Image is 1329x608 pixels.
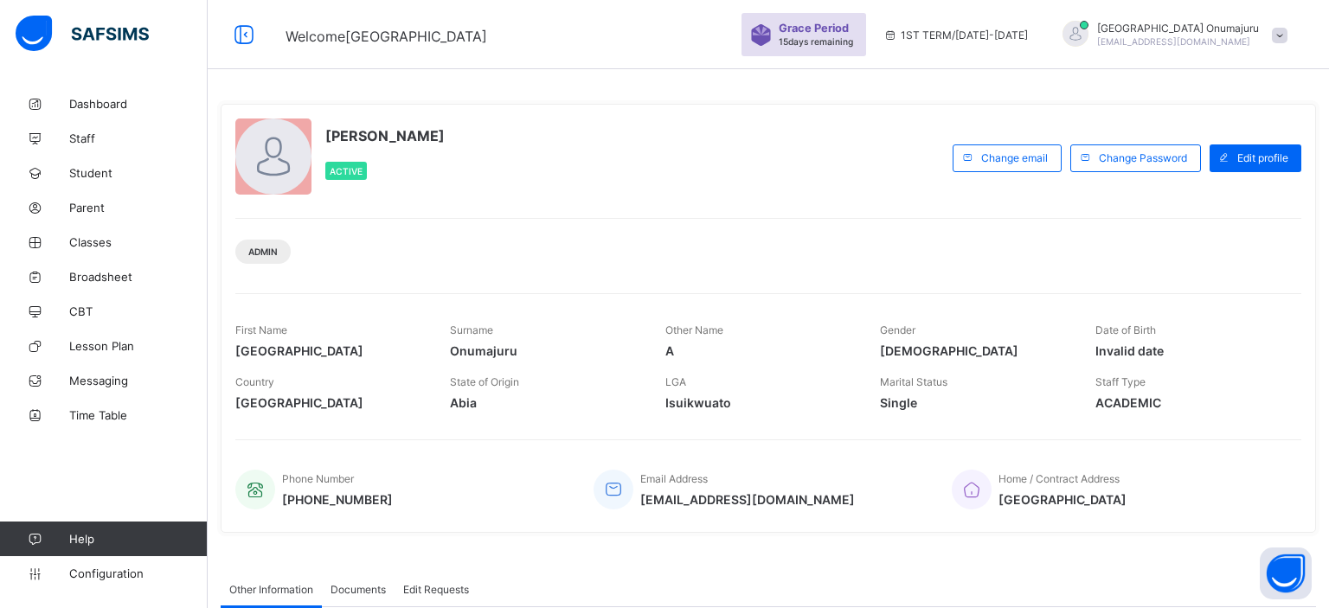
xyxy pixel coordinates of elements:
[779,36,853,47] span: 15 days remaining
[69,408,208,422] span: Time Table
[750,24,772,46] img: sticker-purple.71386a28dfed39d6af7621340158ba97.svg
[640,472,708,485] span: Email Address
[69,97,208,111] span: Dashboard
[883,29,1028,42] span: session/term information
[1097,36,1250,47] span: [EMAIL_ADDRESS][DOMAIN_NAME]
[640,492,855,507] span: [EMAIL_ADDRESS][DOMAIN_NAME]
[403,583,469,596] span: Edit Requests
[1045,21,1296,49] div: FlorenceOnumajuru
[1237,151,1288,164] span: Edit profile
[450,395,639,410] span: Abia
[880,343,1069,358] span: [DEMOGRAPHIC_DATA]
[665,375,686,388] span: LGA
[450,323,493,336] span: Surname
[880,323,915,336] span: Gender
[880,375,947,388] span: Marital Status
[286,28,487,45] span: Welcome [GEOGRAPHIC_DATA]
[325,127,445,144] span: [PERSON_NAME]
[69,374,208,387] span: Messaging
[235,375,274,388] span: Country
[1260,547,1312,599] button: Open asap
[330,166,363,176] span: Active
[331,583,386,596] span: Documents
[880,395,1069,410] span: Single
[69,304,208,318] span: CBT
[665,323,723,336] span: Other Name
[1097,22,1259,35] span: [GEOGRAPHIC_DATA] Onumajuru
[229,583,313,596] span: Other Information
[69,532,207,546] span: Help
[235,323,287,336] span: First Name
[69,166,208,180] span: Student
[998,472,1120,485] span: Home / Contract Address
[69,235,208,249] span: Classes
[665,343,854,358] span: A
[235,395,424,410] span: [GEOGRAPHIC_DATA]
[16,16,149,52] img: safsims
[779,22,849,35] span: Grace Period
[1095,323,1156,336] span: Date of Birth
[1095,343,1284,358] span: Invalid date
[69,566,207,580] span: Configuration
[450,343,639,358] span: Onumajuru
[69,201,208,214] span: Parent
[282,472,354,485] span: Phone Number
[665,395,854,410] span: Isuikwuato
[1095,395,1284,410] span: ACADEMIC
[69,131,208,145] span: Staff
[69,339,208,353] span: Lesson Plan
[998,492,1127,507] span: [GEOGRAPHIC_DATA]
[282,492,393,507] span: [PHONE_NUMBER]
[1099,151,1187,164] span: Change Password
[235,343,424,358] span: [GEOGRAPHIC_DATA]
[981,151,1048,164] span: Change email
[450,375,519,388] span: State of Origin
[1095,375,1146,388] span: Staff Type
[69,270,208,284] span: Broadsheet
[248,246,278,257] span: Admin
